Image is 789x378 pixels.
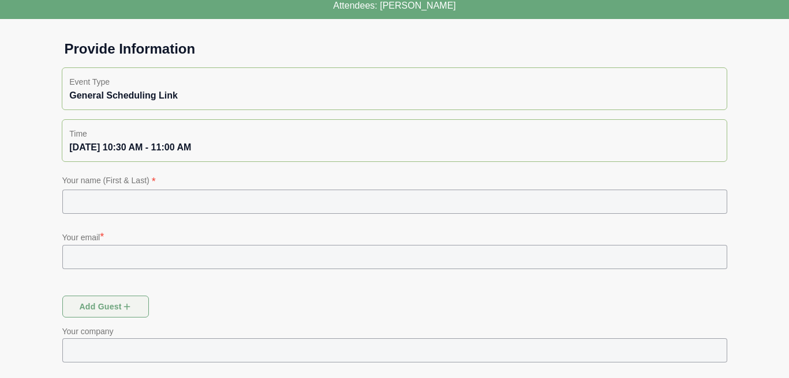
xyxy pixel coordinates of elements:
div: General Scheduling Link [69,89,719,103]
h1: Provide Information [55,40,734,58]
p: Time [69,127,719,141]
button: Add guest [62,296,149,317]
div: [DATE] 10:30 AM - 11:00 AM [69,141,719,154]
p: Event Type [69,75,719,89]
p: Your name (First & Last) [62,173,727,190]
p: Your company [62,324,727,338]
span: Add guest [78,296,132,317]
p: Your email [62,229,727,245]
